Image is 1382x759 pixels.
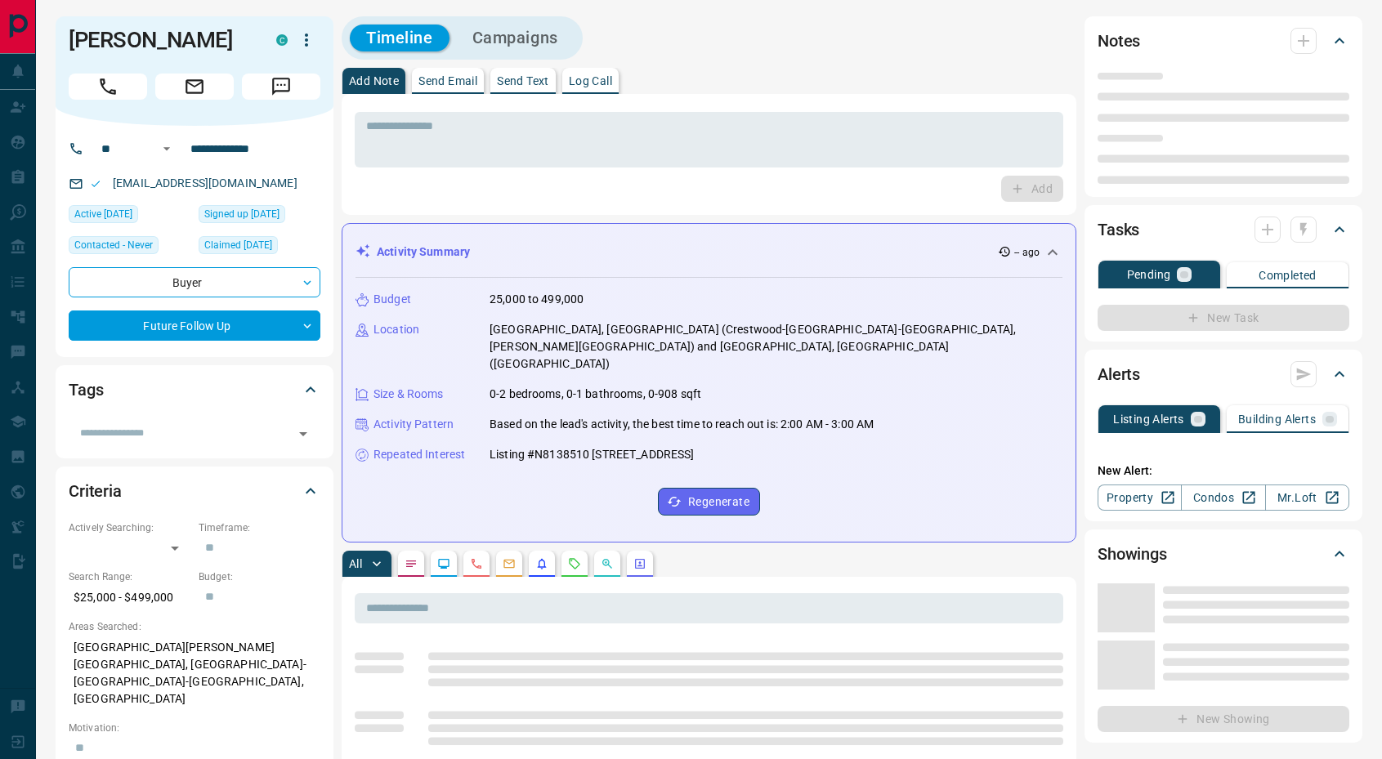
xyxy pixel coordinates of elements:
button: Campaigns [456,25,575,51]
button: Open [157,139,177,158]
p: Listing #N8138510 [STREET_ADDRESS] [490,446,694,463]
div: Buyer [69,267,320,297]
p: Log Call [569,75,612,87]
span: Call [69,74,147,100]
h2: Tasks [1098,217,1139,243]
div: Showings [1098,534,1349,574]
a: Mr.Loft [1265,484,1349,511]
p: Actively Searching: [69,520,190,535]
div: Tags [69,370,320,409]
p: Send Email [418,75,477,87]
div: Alerts [1098,355,1349,394]
span: Contacted - Never [74,237,153,253]
span: Email [155,74,234,100]
span: Signed up [DATE] [204,206,280,222]
h2: Criteria [69,478,122,504]
p: Listing Alerts [1113,413,1184,425]
div: Tue Jan 14 2025 [199,236,320,259]
p: 0-2 bedrooms, 0-1 bathrooms, 0-908 sqft [490,386,701,403]
a: Condos [1181,484,1265,511]
svg: Agent Actions [633,557,646,570]
p: New Alert: [1098,462,1349,480]
div: Criteria [69,471,320,511]
p: Motivation: [69,721,320,735]
p: Completed [1259,270,1317,281]
h2: Showings [1098,541,1167,567]
div: Tue Jan 14 2025 [69,205,190,228]
p: Building Alerts [1238,413,1316,425]
p: -- ago [1014,245,1040,260]
button: Regenerate [658,488,760,516]
h2: Alerts [1098,361,1140,387]
svg: Lead Browsing Activity [437,557,450,570]
button: Open [292,422,315,445]
p: Location [373,321,419,338]
p: Areas Searched: [69,619,320,634]
a: [EMAIL_ADDRESS][DOMAIN_NAME] [113,176,297,190]
div: Tasks [1098,210,1349,249]
div: Activity Summary-- ago [356,237,1062,267]
div: Future Follow Up [69,310,320,341]
p: Based on the lead's activity, the best time to reach out is: 2:00 AM - 3:00 AM [490,416,874,433]
p: Send Text [497,75,549,87]
span: Message [242,74,320,100]
p: Repeated Interest [373,446,465,463]
a: Property [1098,484,1182,511]
svg: Notes [405,557,418,570]
span: Active [DATE] [74,206,132,222]
svg: Opportunities [601,557,614,570]
p: Budget: [199,569,320,584]
p: Pending [1127,269,1171,280]
p: [GEOGRAPHIC_DATA], [GEOGRAPHIC_DATA] (Crestwood-[GEOGRAPHIC_DATA]-[GEOGRAPHIC_DATA], [PERSON_NAME... [490,321,1062,373]
svg: Emails [503,557,516,570]
svg: Listing Alerts [535,557,548,570]
div: condos.ca [276,34,288,46]
p: Activity Pattern [373,416,454,433]
p: Add Note [349,75,399,87]
h2: Notes [1098,28,1140,54]
h1: [PERSON_NAME] [69,27,252,53]
p: 25,000 to 499,000 [490,291,584,308]
p: $25,000 - $499,000 [69,584,190,611]
div: Tue Jan 14 2025 [199,205,320,228]
svg: Calls [470,557,483,570]
p: All [349,558,362,569]
p: Search Range: [69,569,190,584]
p: Activity Summary [377,243,470,261]
button: Timeline [350,25,449,51]
p: Timeframe: [199,520,320,535]
p: [GEOGRAPHIC_DATA][PERSON_NAME][GEOGRAPHIC_DATA], [GEOGRAPHIC_DATA]-[GEOGRAPHIC_DATA]-[GEOGRAPHIC_... [69,634,320,712]
span: Claimed [DATE] [204,237,272,253]
h2: Tags [69,377,103,403]
p: Size & Rooms [373,386,444,403]
svg: Requests [568,557,581,570]
div: Notes [1098,21,1349,60]
p: Budget [373,291,411,308]
svg: Email Valid [90,178,101,190]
